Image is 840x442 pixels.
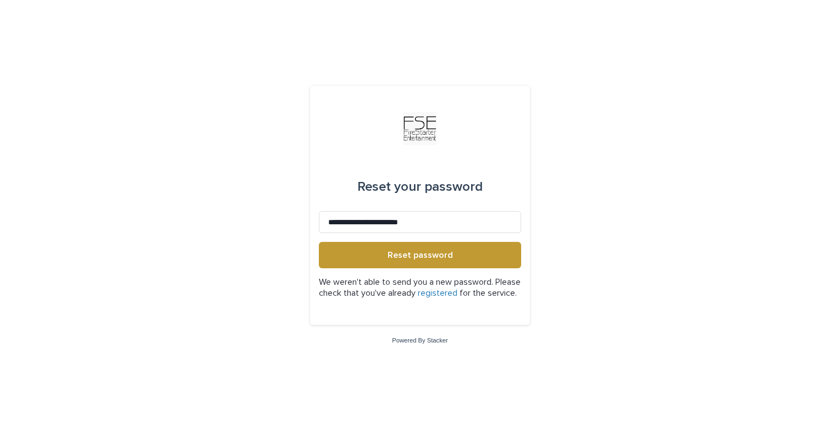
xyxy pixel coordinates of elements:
[357,172,483,202] div: Reset your password
[319,242,521,268] button: Reset password
[392,337,447,344] a: Powered By Stacker
[404,112,436,145] img: Km9EesSdRbS9ajqhBzyo
[418,289,457,297] a: registered
[388,251,453,259] span: Reset password
[319,277,521,298] p: We weren't able to send you a new password. Please check that you've already for the service.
